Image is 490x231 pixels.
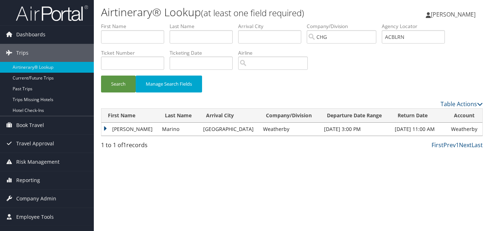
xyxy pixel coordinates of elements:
a: 1 [456,141,459,149]
a: [PERSON_NAME] [426,4,483,25]
th: Return Date: activate to sort column ascending [391,109,448,123]
th: First Name: activate to sort column descending [101,109,158,123]
td: [DATE] 11:00 AM [391,123,448,136]
label: Agency Locator [382,23,450,30]
a: First [432,141,443,149]
th: Arrival City: activate to sort column ascending [200,109,259,123]
td: Weatherby [447,123,482,136]
button: Search [101,76,136,92]
th: Account: activate to sort column ascending [447,109,482,123]
label: Last Name [170,23,238,30]
span: Company Admin [16,190,56,208]
span: Trips [16,44,29,62]
td: [PERSON_NAME] [101,123,158,136]
label: Ticket Number [101,49,170,56]
a: Next [459,141,472,149]
span: Travel Approval [16,135,54,153]
th: Last Name: activate to sort column ascending [158,109,200,123]
td: [DATE] 3:00 PM [320,123,391,136]
span: Employee Tools [16,208,54,226]
td: Marino [158,123,200,136]
label: Arrival City [238,23,307,30]
label: First Name [101,23,170,30]
td: [GEOGRAPHIC_DATA] [200,123,259,136]
label: Company/Division [307,23,382,30]
th: Departure Date Range: activate to sort column ascending [320,109,391,123]
span: Risk Management [16,153,60,171]
span: Book Travel [16,116,44,134]
label: Ticketing Date [170,49,238,56]
span: 1 [123,141,126,149]
div: 1 to 1 of records [101,141,188,153]
a: Prev [443,141,456,149]
small: (at least one field required) [201,7,304,19]
img: airportal-logo.png [16,5,88,22]
a: Table Actions [441,100,483,108]
td: Weatherby [259,123,320,136]
span: Reporting [16,171,40,189]
h1: Airtinerary® Lookup [101,5,355,20]
label: Airline [238,49,313,56]
button: Manage Search Fields [136,76,202,92]
span: [PERSON_NAME] [431,10,476,18]
th: Company/Division [259,109,320,123]
span: Dashboards [16,26,45,44]
a: Last [472,141,483,149]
